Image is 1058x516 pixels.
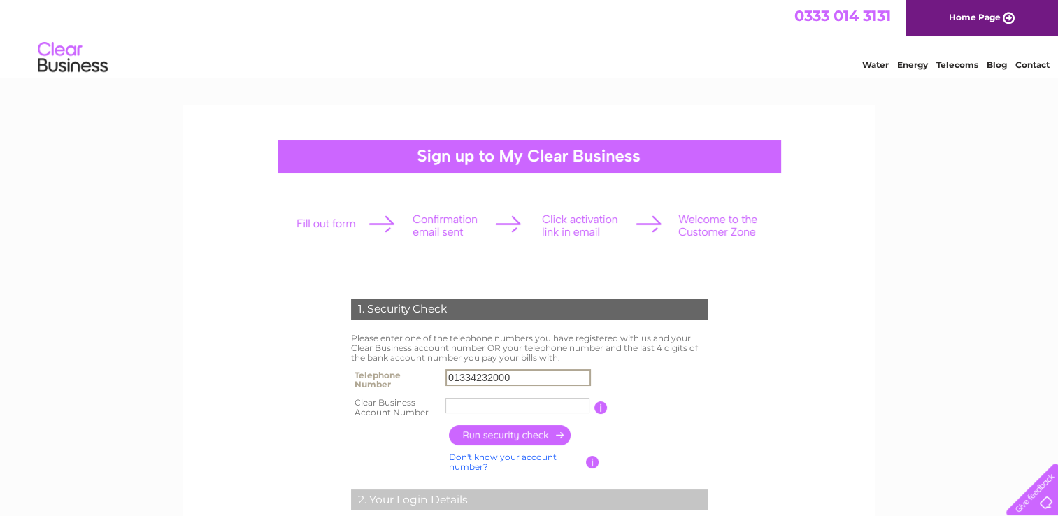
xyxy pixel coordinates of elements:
th: Clear Business Account Number [348,394,443,422]
th: Telephone Number [348,366,443,394]
a: Water [862,59,889,70]
a: Blog [987,59,1007,70]
div: Clear Business is a trading name of Verastar Limited (registered in [GEOGRAPHIC_DATA] No. 3667643... [199,8,860,68]
input: Information [594,401,608,414]
a: Telecoms [936,59,978,70]
td: Please enter one of the telephone numbers you have registered with us and your Clear Business acc... [348,330,711,366]
a: Don't know your account number? [449,452,557,472]
a: Contact [1015,59,1050,70]
img: logo.png [37,36,108,79]
div: 1. Security Check [351,299,708,320]
div: 2. Your Login Details [351,489,708,510]
input: Information [586,456,599,468]
a: 0333 014 3131 [794,7,891,24]
a: Energy [897,59,928,70]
